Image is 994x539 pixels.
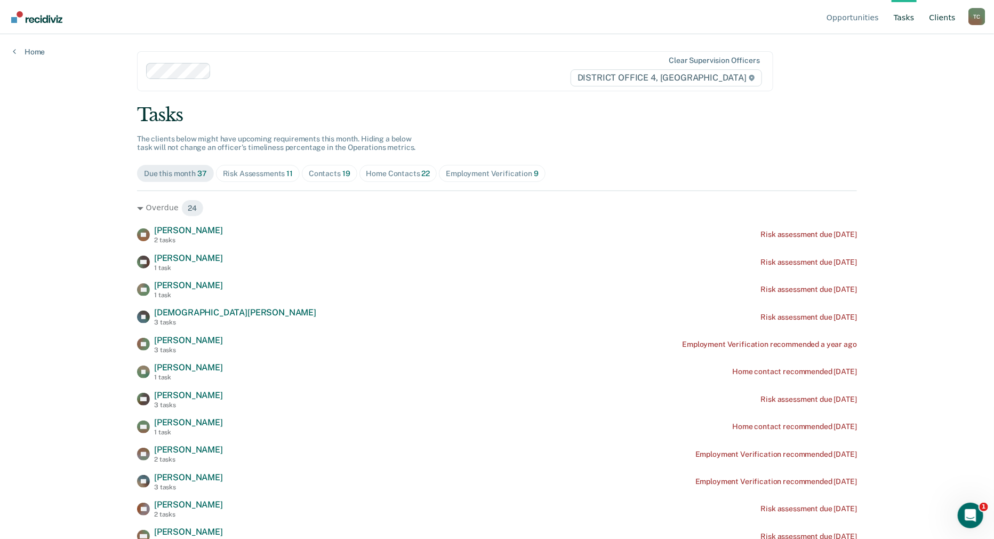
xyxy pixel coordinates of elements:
div: Contacts [309,169,350,178]
span: [PERSON_NAME] [154,527,223,537]
div: 2 tasks [154,236,223,244]
iframe: Intercom live chat [958,503,983,528]
span: 11 [286,169,293,178]
span: The clients below might have upcoming requirements this month. Hiding a below task will not chang... [137,134,416,152]
div: Risk assessment due [DATE] [761,258,857,267]
span: 1 [980,503,988,511]
div: 2 tasks [154,456,223,463]
span: [PERSON_NAME] [154,253,223,263]
div: Overdue 24 [137,200,857,217]
div: 1 task [154,291,223,299]
div: Clear supervision officers [669,56,760,65]
span: [PERSON_NAME] [154,445,223,455]
span: 22 [422,169,430,178]
span: [DEMOGRAPHIC_DATA][PERSON_NAME] [154,307,316,318]
span: [PERSON_NAME] [154,362,223,372]
div: 2 tasks [154,511,223,518]
div: 1 task [154,429,223,436]
div: 3 tasks [154,346,223,354]
div: Employment Verification recommended [DATE] [695,450,857,459]
span: [PERSON_NAME] [154,225,223,235]
div: Risk assessment due [DATE] [761,313,857,322]
img: Recidiviz [11,11,62,23]
div: Risk assessment due [DATE] [761,230,857,239]
div: Risk Assessments [223,169,293,178]
div: 3 tasks [154,401,223,409]
span: 9 [534,169,539,178]
div: Tasks [137,104,857,126]
span: [PERSON_NAME] [154,417,223,427]
div: 3 tasks [154,483,223,491]
div: Home contact recommended [DATE] [732,422,857,431]
div: 1 task [154,374,223,381]
span: 19 [342,169,350,178]
span: 24 [181,200,204,217]
div: 3 tasks [154,319,316,326]
span: [PERSON_NAME] [154,390,223,400]
div: Due this month [144,169,207,178]
div: 1 task [154,264,223,272]
div: Home Contacts [366,169,430,178]
span: DISTRICT OFFICE 4, [GEOGRAPHIC_DATA] [571,69,762,86]
div: Employment Verification [446,169,539,178]
span: 37 [197,169,207,178]
span: [PERSON_NAME] [154,280,223,290]
div: Risk assessment due [DATE] [761,285,857,294]
div: Employment Verification recommended [DATE] [695,477,857,486]
button: Profile dropdown button [968,8,985,25]
div: T C [968,8,985,25]
div: Employment Verification recommended a year ago [682,340,857,349]
div: Risk assessment due [DATE] [761,504,857,513]
a: Home [13,47,45,57]
span: [PERSON_NAME] [154,500,223,510]
span: [PERSON_NAME] [154,335,223,345]
div: Risk assessment due [DATE] [761,395,857,404]
span: [PERSON_NAME] [154,472,223,482]
div: Home contact recommended [DATE] [732,367,857,376]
